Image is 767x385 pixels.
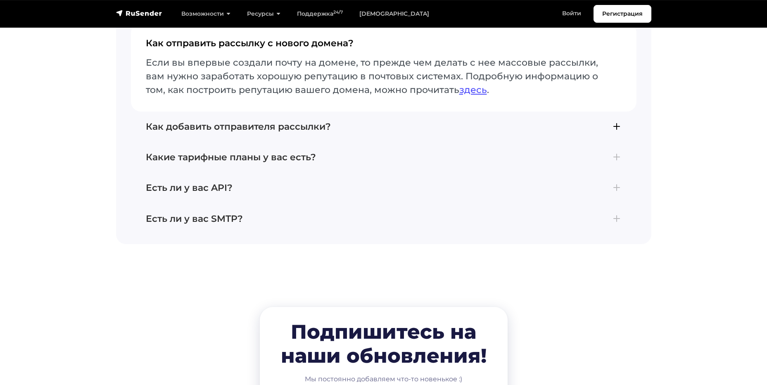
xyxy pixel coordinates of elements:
p: Если вы впервые создали почту на домене, то прежде чем делать с нее массовые рассылки, вам нужно ... [146,56,622,97]
h4: Какие тарифные планы у вас есть? [146,152,622,163]
h4: Как отправить рассылку с нового домена? [146,38,622,55]
a: Возможности [173,5,239,22]
img: RuSender [116,9,162,17]
h4: Как добавить отправителя рассылки? [146,121,622,132]
a: Ресурсы [239,5,289,22]
sup: 24/7 [333,10,343,15]
a: Регистрация [594,5,651,23]
h4: Есть ли у вас SMTP? [146,214,622,224]
a: Войти [554,5,589,22]
h2: Подпишитесь на наши обновления! [273,320,494,368]
a: Поддержка24/7 [289,5,351,22]
div: Мы постоянно добавляем что-то новенькое :) [273,374,494,384]
a: [DEMOGRAPHIC_DATA] [351,5,437,22]
a: здесь [459,84,487,95]
h4: Есть ли у вас API? [146,183,622,193]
